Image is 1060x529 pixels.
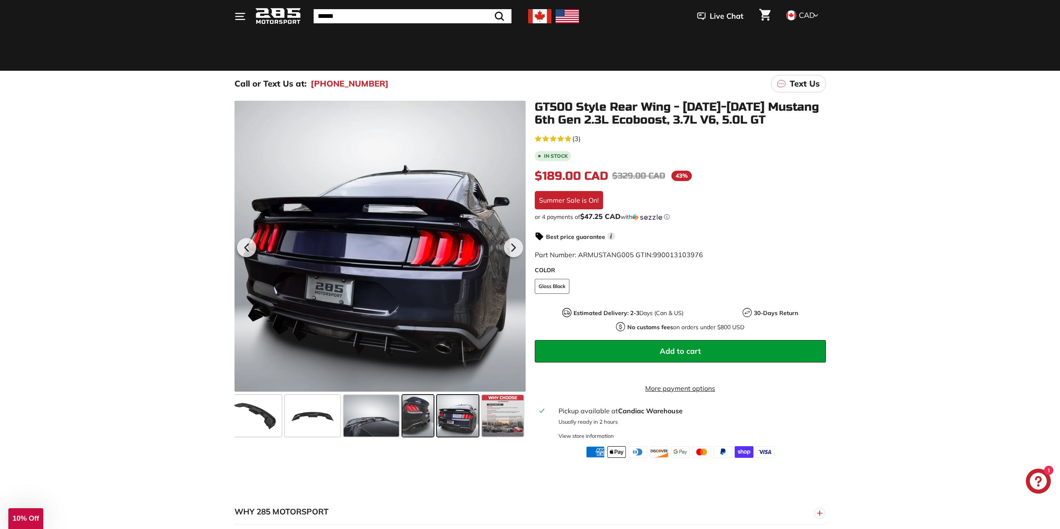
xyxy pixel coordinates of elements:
span: CAD [799,10,815,20]
strong: Best price guarantee [546,233,605,241]
span: Live Chat [710,11,743,22]
img: discover [650,446,668,458]
span: 10% Off [12,514,39,522]
strong: 30-Days Return [754,309,798,317]
div: Pickup available at [559,406,821,416]
span: $47.25 CAD [580,212,621,221]
div: 10% Off [8,508,43,529]
p: Text Us [790,77,820,90]
img: american_express [586,446,605,458]
img: master [692,446,711,458]
p: on orders under $800 USD [627,323,744,332]
img: google_pay [671,446,690,458]
h1: GT500 Style Rear Wing - [DATE]-[DATE] Mustang 6th Gen 2.3L Ecoboost, 3.7L V6, 5.0L GT [535,101,826,127]
span: (3) [572,134,581,144]
strong: Candiac Warehouse [618,407,683,415]
inbox-online-store-chat: Shopify online store chat [1023,469,1053,496]
strong: Estimated Delivery: 2-3 [574,309,639,317]
div: or 4 payments of$47.25 CADwithSezzle Click to learn more about Sezzle [535,213,826,221]
b: In stock [544,154,568,159]
button: Live Chat [686,6,754,27]
span: i [607,232,615,240]
a: 5.0 rating (3 votes) [535,133,826,144]
img: shopify_pay [735,446,753,458]
a: Cart [754,2,776,30]
button: WHY 285 MOTORSPORT [234,499,826,524]
img: Sezzle [632,214,662,221]
img: apple_pay [607,446,626,458]
a: More payment options [535,383,826,393]
strong: No customs fees [627,323,673,331]
span: 43% [671,171,692,181]
p: Days (Can & US) [574,309,683,318]
span: Part Number: ARMUSTANG005 GTIN: [535,251,703,259]
label: COLOR [535,266,826,275]
div: View store information [559,432,614,440]
span: $329.00 CAD [612,171,665,181]
span: $189.00 CAD [535,169,608,183]
p: Call or Text Us at: [234,77,307,90]
span: 990013103976 [653,251,703,259]
a: Text Us [771,75,826,92]
a: [PHONE_NUMBER] [311,77,389,90]
div: Summer Sale is On! [535,191,603,209]
img: paypal [713,446,732,458]
div: or 4 payments of with [535,213,826,221]
span: Add to cart [660,346,701,356]
img: visa [756,446,775,458]
input: Search [314,9,511,23]
button: Add to cart [535,340,826,363]
img: diners_club [629,446,647,458]
p: Usually ready in 2 hours [559,418,821,426]
img: Logo_285_Motorsport_areodynamics_components [255,7,301,26]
